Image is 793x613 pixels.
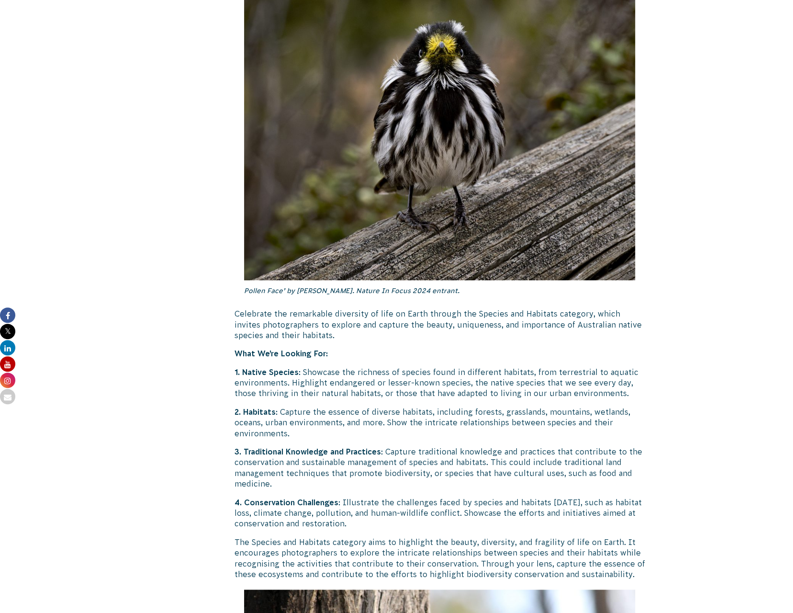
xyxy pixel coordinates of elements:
[235,447,381,456] strong: 3. Traditional Knowledge and Practices
[235,349,328,358] strong: What We’re Looking For:
[244,287,459,295] em: Pollen Face’ by [PERSON_NAME]. Nature In Focus 2024 entrant.
[235,498,338,507] strong: 4. Conservation Challenges
[235,368,299,376] strong: 1. Native Species
[235,308,645,341] p: Celebrate the remarkable diversity of life on Earth through the Species and Habitats category, wh...
[235,446,645,489] p: : Capture traditional knowledge and practices that contribute to the conservation and sustainable...
[235,497,645,529] p: : Illustrate the challenges faced by species and habitats [DATE], such as habitat loss, climate c...
[235,367,645,399] p: : Showcase the richness of species found in different habitats, from terrestrial to aquatic envir...
[235,407,645,439] p: : Capture the essence of diverse habitats, including forests, grasslands, mountains, wetlands, oc...
[235,408,276,416] strong: 2. Habitats
[235,537,645,580] p: The Species and Habitats category aims to highlight the beauty, diversity, and fragility of life ...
